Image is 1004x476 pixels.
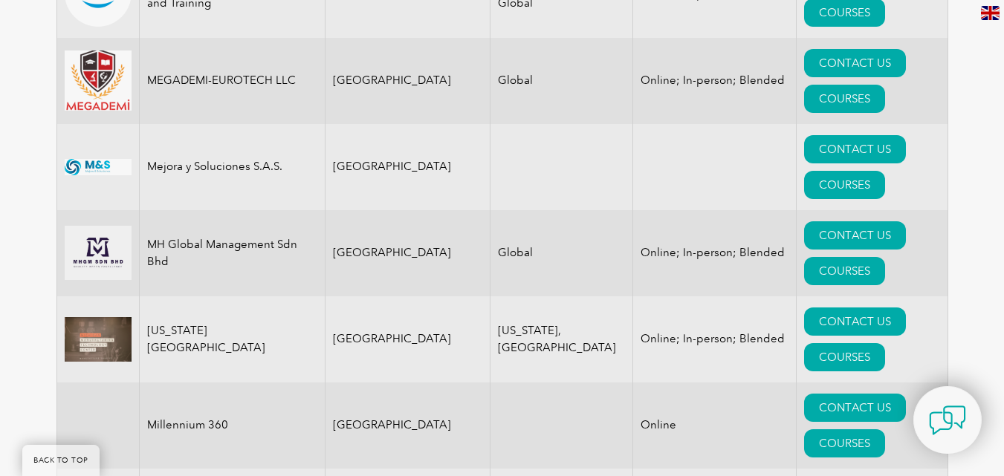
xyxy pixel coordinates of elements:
[65,159,132,175] img: c58f6375-d72a-f011-8c4d-00224891ba56-logo.jpg
[490,296,633,382] td: [US_STATE], [GEOGRAPHIC_DATA]
[490,210,633,296] td: Global
[139,124,325,210] td: Mejora y Soluciones S.A.S.
[65,226,132,279] img: 54f63d3f-b34d-ef11-a316-002248944286-logo.jpg
[325,38,490,124] td: [GEOGRAPHIC_DATA]
[804,343,885,371] a: COURSES
[22,445,100,476] a: BACK TO TOP
[325,382,490,469] td: [GEOGRAPHIC_DATA]
[981,6,1000,20] img: en
[325,296,490,382] td: [GEOGRAPHIC_DATA]
[804,221,906,250] a: CONTACT US
[804,171,885,199] a: COURSES
[804,429,885,457] a: COURSES
[139,296,325,382] td: [US_STATE][GEOGRAPHIC_DATA]
[929,402,966,439] img: contact-chat.png
[804,307,906,336] a: CONTACT US
[65,317,132,362] img: 4b5e6ceb-3e6f-eb11-a812-00224815377e-logo.jpg
[325,210,490,296] td: [GEOGRAPHIC_DATA]
[804,85,885,113] a: COURSES
[490,38,633,124] td: Global
[804,394,906,422] a: CONTACT US
[139,210,325,296] td: MH Global Management Sdn Bhd
[325,124,490,210] td: [GEOGRAPHIC_DATA]
[633,382,797,469] td: Online
[633,210,797,296] td: Online; In-person; Blended
[633,38,797,124] td: Online; In-person; Blended
[139,38,325,124] td: MEGADEMI-EUROTECH LLC
[633,296,797,382] td: Online; In-person; Blended
[804,257,885,285] a: COURSES
[804,135,906,163] a: CONTACT US
[65,50,132,111] img: 6f718c37-9d51-ea11-a813-000d3ae11abd-logo.png
[804,49,906,77] a: CONTACT US
[139,382,325,469] td: Millennium 360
